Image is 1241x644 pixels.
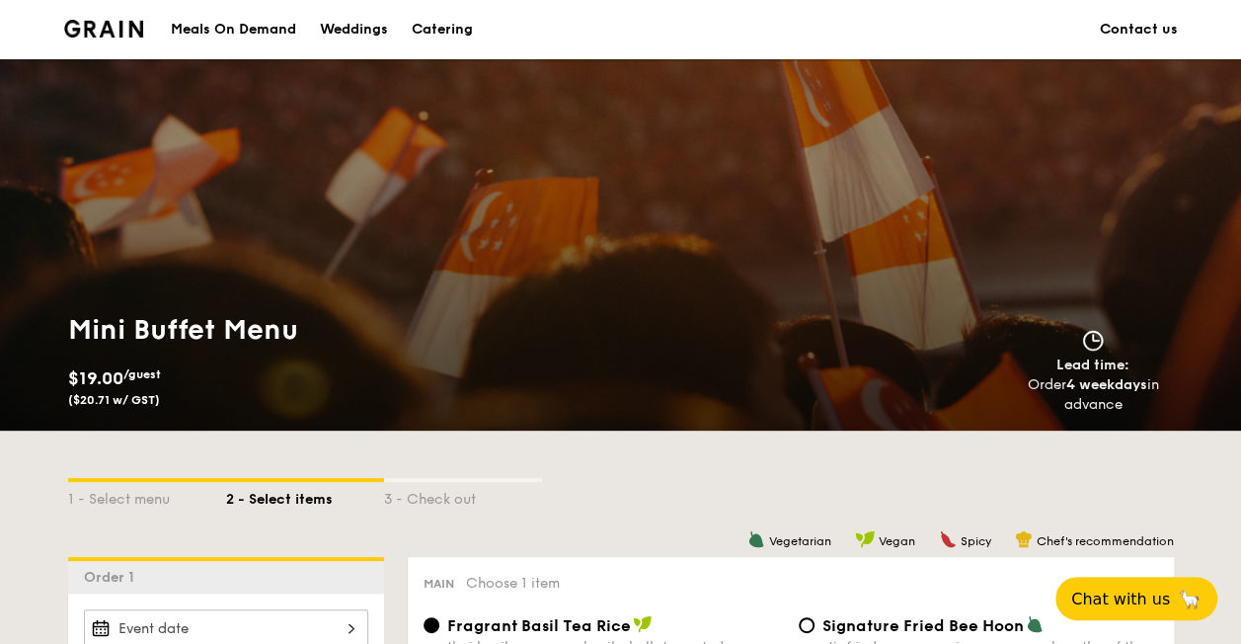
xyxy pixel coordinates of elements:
img: icon-vegetarian.fe4039eb.svg [1026,615,1044,633]
div: 1 - Select menu [68,482,226,510]
img: icon-chef-hat.a58ddaea.svg [1015,530,1033,548]
span: Order 1 [84,569,142,586]
img: icon-vegetarian.fe4039eb.svg [747,530,765,548]
span: Main [424,577,454,591]
span: Spicy [961,534,991,548]
span: 🦙 [1178,588,1202,610]
span: Signature Fried Bee Hoon [822,616,1024,635]
img: icon-vegan.f8ff3823.svg [855,530,875,548]
a: Logotype [64,20,144,38]
span: Chat with us [1071,590,1170,608]
div: Order in advance [1005,375,1182,415]
strong: 4 weekdays [1066,376,1147,393]
button: Chat with us🦙 [1055,577,1217,620]
img: Grain [64,20,144,38]
span: Lead time: [1056,357,1129,373]
input: Fragrant Basil Tea Ricethai basil, european basil, shallot scented sesame oil, barley multigrain ... [424,617,439,633]
h1: Mini Buffet Menu [68,312,613,348]
span: /guest [123,367,161,381]
input: Signature Fried Bee Hoonstir fried eggs, superior soy sauce, breathe of the wok [799,617,814,633]
img: icon-spicy.37a8142b.svg [939,530,957,548]
span: $19.00 [68,367,123,389]
span: Chef's recommendation [1037,534,1174,548]
span: Vegetarian [769,534,831,548]
span: Vegan [879,534,915,548]
div: 2 - Select items [226,482,384,510]
span: ($20.71 w/ GST) [68,393,160,407]
img: icon-clock.2db775ea.svg [1078,330,1108,352]
div: 3 - Check out [384,482,542,510]
span: Fragrant Basil Tea Rice [447,616,631,635]
img: icon-vegan.f8ff3823.svg [633,615,653,633]
span: Choose 1 item [466,575,560,592]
